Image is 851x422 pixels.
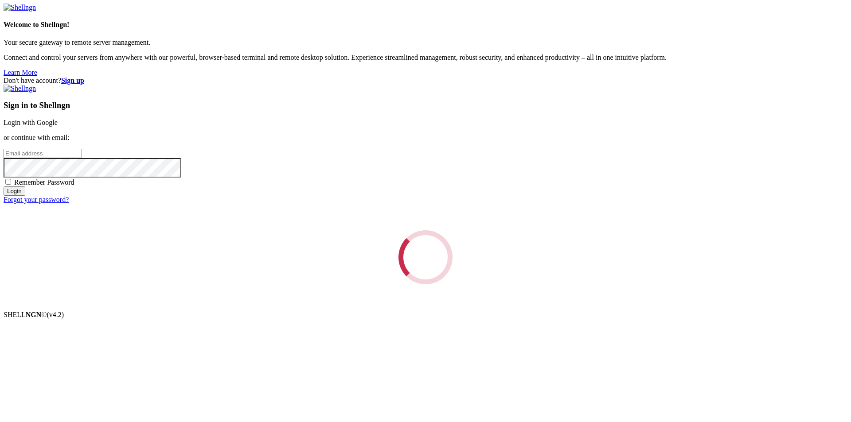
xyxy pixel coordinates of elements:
[5,179,11,185] input: Remember Password
[4,39,847,46] p: Your secure gateway to remote server management.
[14,178,74,186] span: Remember Password
[4,4,36,12] img: Shellngn
[4,77,847,85] div: Don't have account?
[4,69,37,76] a: Learn More
[4,21,847,29] h4: Welcome to Shellngn!
[61,77,84,84] a: Sign up
[4,54,847,62] p: Connect and control your servers from anywhere with our powerful, browser-based terminal and remo...
[47,311,64,318] span: 4.2.0
[4,134,847,142] p: or continue with email:
[397,229,454,286] div: Loading...
[4,85,36,93] img: Shellngn
[4,311,64,318] span: SHELL ©
[4,149,82,158] input: Email address
[4,119,58,126] a: Login with Google
[4,101,847,110] h3: Sign in to Shellngn
[4,186,25,196] input: Login
[4,196,69,203] a: Forgot your password?
[26,311,42,318] b: NGN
